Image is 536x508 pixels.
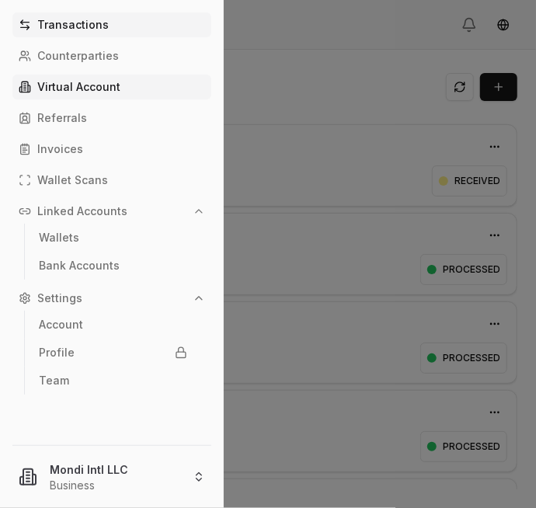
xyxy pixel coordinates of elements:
a: Profile [33,340,193,365]
p: Business [50,478,180,493]
a: Transactions [12,12,211,37]
p: Bank Accounts [39,260,120,271]
p: Wallets [39,232,79,243]
p: Account [39,319,83,330]
a: Account [33,312,193,337]
p: Invoices [37,144,83,155]
a: Referrals [12,106,211,130]
p: Wallet Scans [37,175,108,186]
p: Virtual Account [37,82,120,92]
p: Counterparties [37,50,119,61]
a: Invoices [12,137,211,162]
a: Wallets [33,225,193,250]
a: Virtual Account [12,75,211,99]
p: Mondi Intl LLC [50,461,180,478]
p: Profile [39,347,75,358]
button: Settings [12,286,211,311]
p: Settings [37,293,82,304]
button: Mondi Intl LLCBusiness [6,452,218,502]
p: Team [39,375,69,386]
button: Linked Accounts [12,199,211,224]
a: Bank Accounts [33,253,193,278]
p: Linked Accounts [37,206,127,217]
a: Counterparties [12,43,211,68]
p: Referrals [37,113,87,124]
a: Wallet Scans [12,168,211,193]
p: Transactions [37,19,109,30]
a: Team [33,368,193,393]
